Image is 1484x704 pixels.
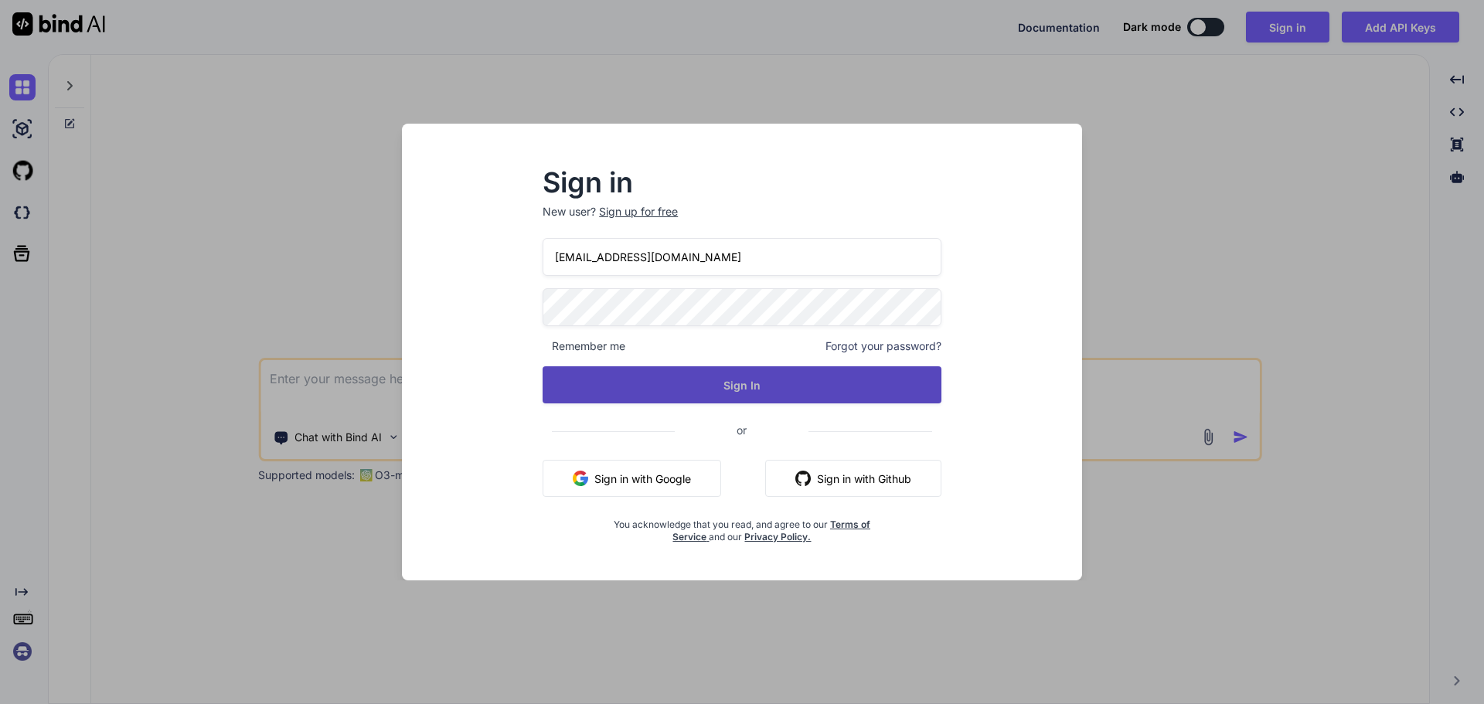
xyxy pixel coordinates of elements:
[543,204,941,238] p: New user?
[672,519,870,542] a: Terms of Service
[825,338,941,354] span: Forgot your password?
[543,338,625,354] span: Remember me
[744,531,811,542] a: Privacy Policy.
[543,170,941,195] h2: Sign in
[543,238,941,276] input: Login or Email
[543,460,721,497] button: Sign in with Google
[573,471,588,486] img: google
[675,411,808,449] span: or
[609,509,875,543] div: You acknowledge that you read, and agree to our and our
[765,460,941,497] button: Sign in with Github
[543,366,941,403] button: Sign In
[599,204,678,219] div: Sign up for free
[795,471,811,486] img: github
